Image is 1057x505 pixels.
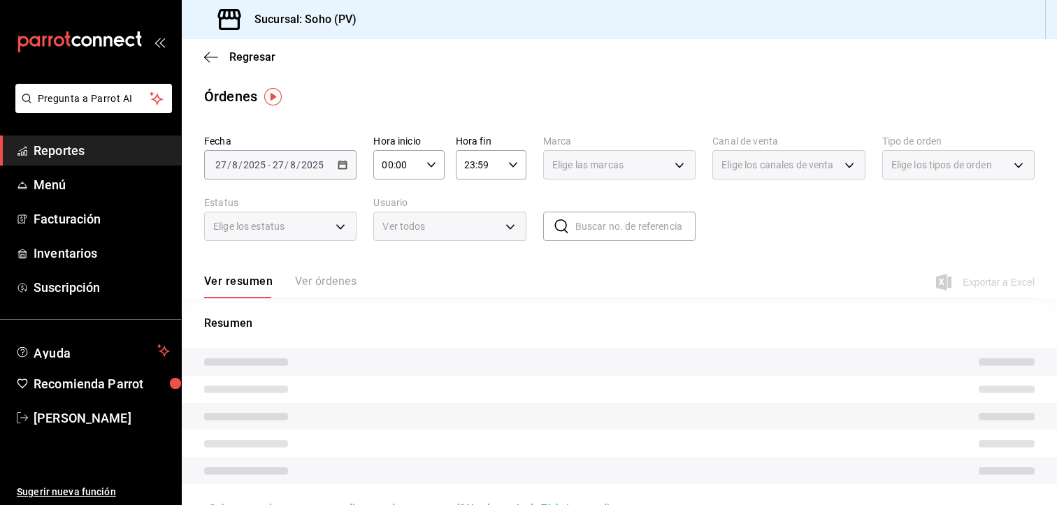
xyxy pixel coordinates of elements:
[34,141,170,160] span: Reportes
[285,159,289,170] span: /
[882,136,1035,146] label: Tipo de orden
[15,84,172,113] button: Pregunta a Parrot AI
[204,275,357,298] div: navigation tabs
[301,159,324,170] input: ----
[243,11,357,28] h3: Sucursal: Soho (PV)
[382,219,500,234] span: Ver todos
[204,86,257,107] div: Órdenes
[543,136,696,146] label: Marca
[204,315,1035,332] p: Resumen
[154,36,165,47] button: open_drawer_menu
[215,159,227,170] input: --
[264,88,282,105] img: Tooltip marker
[268,159,271,170] span: -
[721,158,833,172] span: Elige los canales de venta
[238,159,243,170] span: /
[296,159,301,170] span: /
[575,212,696,240] input: Buscar no. de referencia
[34,244,170,263] span: Inventarios
[552,158,624,172] span: Elige las marcas
[10,101,172,116] a: Pregunta a Parrot AI
[17,485,170,499] span: Sugerir nueva función
[231,159,238,170] input: --
[34,374,170,393] span: Recomienda Parrot
[289,159,296,170] input: --
[204,136,357,146] label: Fecha
[204,50,275,64] button: Regresar
[891,158,992,172] span: Elige los tipos de orden
[34,342,152,359] span: Ayuda
[373,198,526,207] label: Usuario
[204,198,357,207] label: Estatus
[34,409,170,427] span: [PERSON_NAME]
[456,136,526,146] label: Hora fin
[213,219,285,233] span: Elige los estatus
[34,278,170,297] span: Suscripción
[712,136,865,146] label: Canal de venta
[373,136,444,146] label: Hora inicio
[272,159,285,170] input: --
[34,175,170,194] span: Menú
[34,210,170,228] span: Facturación
[38,92,150,106] span: Pregunta a Parrot AI
[229,50,275,64] span: Regresar
[243,159,266,170] input: ----
[227,159,231,170] span: /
